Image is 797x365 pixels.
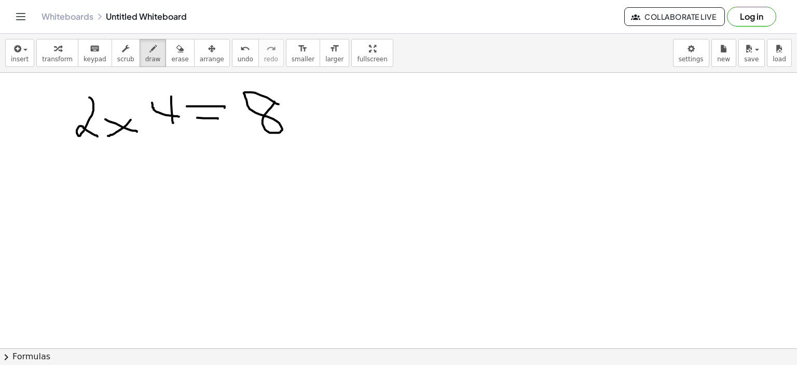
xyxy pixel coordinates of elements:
span: Collaborate Live [633,12,716,21]
span: scrub [117,56,134,63]
i: redo [266,43,276,55]
span: redo [264,56,278,63]
button: fullscreen [351,39,393,67]
span: draw [145,56,161,63]
span: arrange [200,56,224,63]
button: redoredo [258,39,284,67]
button: format_sizelarger [320,39,349,67]
span: new [717,56,730,63]
button: new [711,39,736,67]
button: erase [166,39,194,67]
span: larger [325,56,343,63]
span: load [773,56,786,63]
span: fullscreen [357,56,387,63]
button: scrub [112,39,140,67]
button: save [738,39,765,67]
span: undo [238,56,253,63]
button: Toggle navigation [12,8,29,25]
button: transform [36,39,78,67]
i: format_size [329,43,339,55]
a: Whiteboards [42,11,93,22]
button: insert [5,39,34,67]
span: save [744,56,759,63]
button: undoundo [232,39,259,67]
span: settings [679,56,704,63]
button: settings [673,39,709,67]
i: keyboard [90,43,100,55]
span: transform [42,56,73,63]
button: Collaborate Live [624,7,725,26]
i: undo [240,43,250,55]
button: load [767,39,792,67]
button: draw [140,39,167,67]
button: format_sizesmaller [286,39,320,67]
span: erase [171,56,188,63]
button: keyboardkeypad [78,39,112,67]
span: insert [11,56,29,63]
button: Log in [727,7,776,26]
span: smaller [292,56,314,63]
span: keypad [84,56,106,63]
i: format_size [298,43,308,55]
button: arrange [194,39,230,67]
